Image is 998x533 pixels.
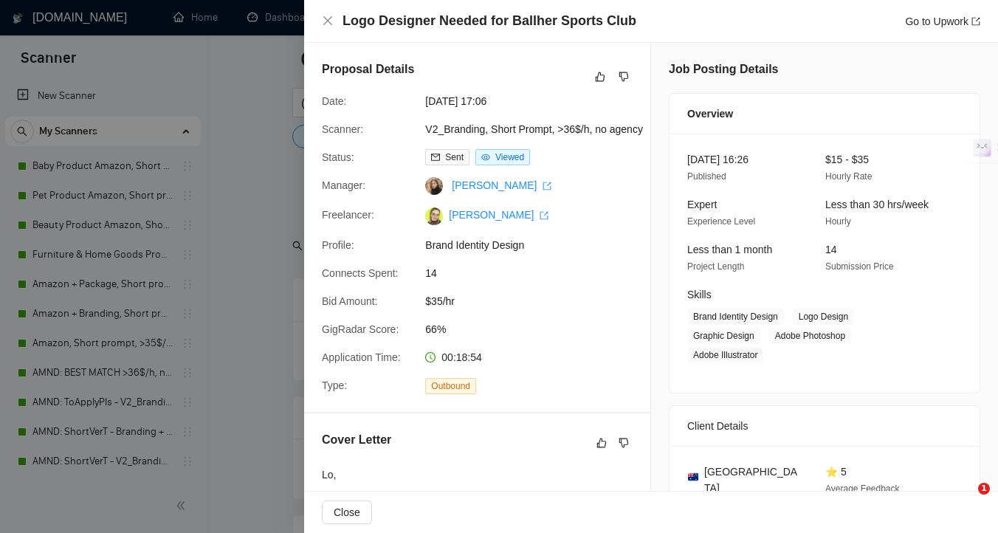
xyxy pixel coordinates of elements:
[322,209,374,221] span: Freelancer:
[687,154,748,165] span: [DATE] 16:26
[322,15,334,27] button: Close
[543,182,551,190] span: export
[449,209,548,221] a: [PERSON_NAME] export
[596,437,607,449] span: like
[431,153,440,162] span: mail
[425,93,647,109] span: [DATE] 17:06
[978,483,990,495] span: 1
[481,153,490,162] span: eye
[343,12,636,30] h4: Logo Designer Needed for Ballher Sports Club
[687,106,733,122] span: Overview
[687,261,744,272] span: Project Length
[322,95,346,107] span: Date:
[687,309,784,325] span: Brand Identity Design
[322,15,334,27] span: close
[825,216,851,227] span: Hourly
[425,121,647,137] span: V2_Branding, Short Prompt, >36$/h, no agency
[334,504,360,520] span: Close
[687,171,726,182] span: Published
[825,171,872,182] span: Hourly Rate
[452,179,551,191] a: [PERSON_NAME] export
[687,216,755,227] span: Experience Level
[825,244,837,255] span: 14
[425,352,436,362] span: clock-circle
[322,295,378,307] span: Bid Amount:
[425,378,476,394] span: Outbound
[445,152,464,162] span: Sent
[425,321,647,337] span: 66%
[669,61,778,78] h5: Job Posting Details
[825,199,929,210] span: Less than 30 hrs/week
[322,323,399,335] span: GigRadar Score:
[322,179,365,191] span: Manager:
[593,434,610,452] button: like
[595,71,605,83] span: like
[425,293,647,309] span: $35/hr
[322,351,401,363] span: Application Time:
[441,351,482,363] span: 00:18:54
[971,17,980,26] span: export
[425,207,443,225] img: c1ANJdDIEFa5DN5yolPp7_u0ZhHZCEfhnwVqSjyrCV9hqZg5SCKUb7hD_oUrqvcJOM
[688,472,698,482] img: 🇦🇺
[825,466,847,478] span: ⭐ 5
[687,328,760,344] span: Graphic Design
[825,484,900,494] span: Average Feedback
[615,434,633,452] button: dislike
[322,379,347,391] span: Type:
[619,71,629,83] span: dislike
[425,265,647,281] span: 14
[687,347,763,363] span: Adobe Illustrator
[322,123,363,135] span: Scanner:
[322,501,372,524] button: Close
[825,261,894,272] span: Submission Price
[948,483,983,518] iframe: Intercom live chat
[322,151,354,163] span: Status:
[322,239,354,251] span: Profile:
[825,154,869,165] span: $15 - $35
[495,152,524,162] span: Viewed
[905,16,980,27] a: Go to Upworkexport
[619,437,629,449] span: dislike
[793,309,854,325] span: Logo Design
[687,289,712,300] span: Skills
[540,211,548,220] span: export
[769,328,851,344] span: Adobe Photoshop
[687,244,772,255] span: Less than 1 month
[591,68,609,86] button: like
[322,267,399,279] span: Connects Spent:
[704,464,802,496] span: [GEOGRAPHIC_DATA]
[687,406,962,446] div: Client Details
[425,237,647,253] span: Brand Identity Design
[322,61,414,78] h5: Proposal Details
[615,68,633,86] button: dislike
[322,431,391,449] h5: Cover Letter
[687,199,717,210] span: Expert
